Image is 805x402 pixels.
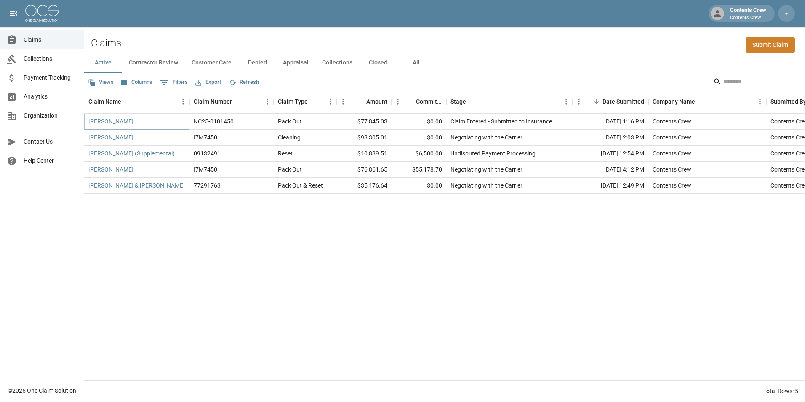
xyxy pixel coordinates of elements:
[194,149,221,158] div: 09132491
[560,95,573,108] button: Menu
[573,162,648,178] div: [DATE] 4:12 PM
[91,37,121,49] h2: Claims
[88,165,133,174] a: [PERSON_NAME]
[337,146,392,162] div: $10,889.51
[194,90,232,113] div: Claim Number
[25,5,59,22] img: ocs-logo-white-transparent.png
[653,90,695,113] div: Company Name
[193,76,223,89] button: Export
[727,6,770,21] div: Contents Crew
[653,149,691,158] div: Contents Crew
[653,133,691,142] div: Contents Crew
[337,90,392,113] div: Amount
[392,146,446,162] div: $6,500.00
[194,181,221,190] div: 77291763
[122,53,185,73] button: Contractor Review
[573,146,648,162] div: [DATE] 12:54 PM
[573,178,648,194] div: [DATE] 12:49 PM
[602,90,644,113] div: Date Submitted
[466,96,478,107] button: Sort
[359,53,397,73] button: Closed
[185,53,238,73] button: Customer Care
[392,162,446,178] div: $55,178.70
[194,117,234,126] div: NC25-0101450
[573,90,648,113] div: Date Submitted
[194,133,217,142] div: I7M7450
[392,114,446,130] div: $0.00
[446,90,573,113] div: Stage
[713,75,803,90] div: Search
[194,165,217,174] div: I7M7450
[450,90,466,113] div: Stage
[337,162,392,178] div: $76,861.65
[238,53,276,73] button: Denied
[24,137,77,146] span: Contact Us
[278,165,302,174] div: Pack Out
[227,76,261,89] button: Refresh
[88,90,121,113] div: Claim Name
[232,96,244,107] button: Sort
[308,96,320,107] button: Sort
[278,90,308,113] div: Claim Type
[730,14,766,21] p: Contents Crew
[278,133,301,142] div: Cleaning
[24,111,77,120] span: Organization
[337,114,392,130] div: $77,845.03
[648,90,766,113] div: Company Name
[84,53,805,73] div: dynamic tabs
[416,90,442,113] div: Committed Amount
[24,35,77,44] span: Claims
[8,386,76,395] div: © 2025 One Claim Solution
[88,181,185,190] a: [PERSON_NAME] & [PERSON_NAME]
[337,130,392,146] div: $98,305.01
[653,181,691,190] div: Contents Crew
[653,117,691,126] div: Contents Crew
[573,114,648,130] div: [DATE] 1:16 PM
[754,95,766,108] button: Menu
[276,53,315,73] button: Appraisal
[278,117,302,126] div: Pack Out
[746,37,795,53] a: Submit Claim
[88,149,175,158] a: [PERSON_NAME] (Supplemental)
[86,76,116,89] button: Views
[355,96,366,107] button: Sort
[24,156,77,165] span: Help Center
[121,96,133,107] button: Sort
[119,76,155,89] button: Select columns
[337,95,349,108] button: Menu
[189,90,274,113] div: Claim Number
[24,92,77,101] span: Analytics
[763,387,798,395] div: Total Rows: 5
[88,133,133,142] a: [PERSON_NAME]
[450,181,522,190] div: Negotiating with the Carrier
[591,96,602,107] button: Sort
[278,149,293,158] div: Reset
[404,96,416,107] button: Sort
[315,53,359,73] button: Collections
[88,117,133,126] a: [PERSON_NAME]
[397,53,435,73] button: All
[450,165,522,174] div: Negotiating with the Carrier
[24,73,77,82] span: Payment Tracking
[324,95,337,108] button: Menu
[573,95,585,108] button: Menu
[366,90,387,113] div: Amount
[84,53,122,73] button: Active
[158,76,190,89] button: Show filters
[392,178,446,194] div: $0.00
[24,54,77,63] span: Collections
[274,90,337,113] div: Claim Type
[261,95,274,108] button: Menu
[450,117,552,126] div: Claim Entered - Submitted to Insurance
[573,130,648,146] div: [DATE] 2:03 PM
[695,96,707,107] button: Sort
[84,90,189,113] div: Claim Name
[392,90,446,113] div: Committed Amount
[5,5,22,22] button: open drawer
[450,149,536,158] div: Undisputed Payment Processing
[392,130,446,146] div: $0.00
[278,181,323,190] div: Pack Out & Reset
[392,95,404,108] button: Menu
[653,165,691,174] div: Contents Crew
[337,178,392,194] div: $35,176.64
